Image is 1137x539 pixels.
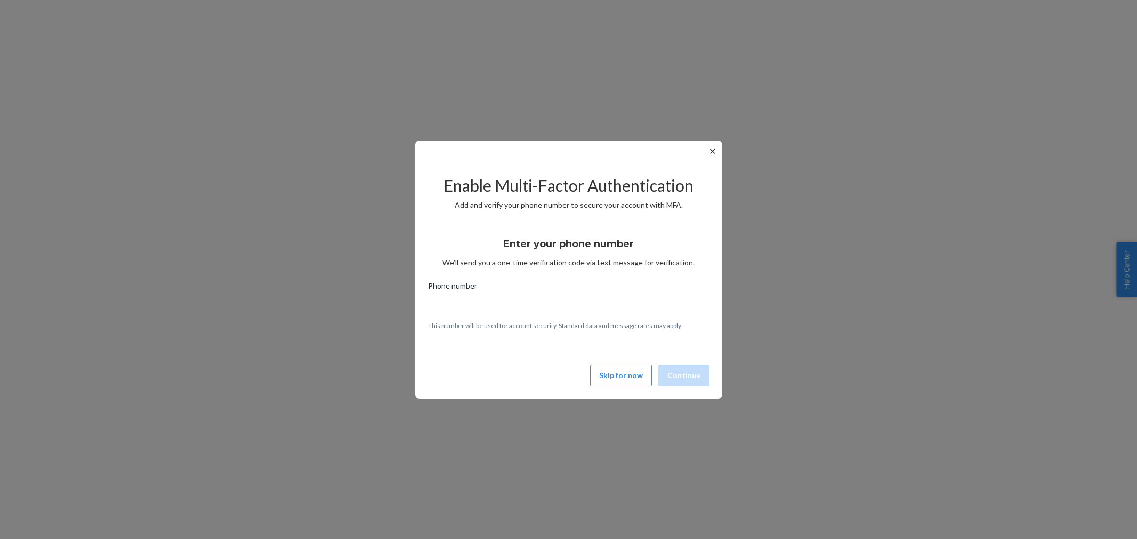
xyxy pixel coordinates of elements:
[428,177,709,194] h2: Enable Multi-Factor Authentication
[428,321,709,330] p: This number will be used for account security. Standard data and message rates may apply.
[428,200,709,210] p: Add and verify your phone number to secure your account with MFA.
[590,365,652,386] button: Skip for now
[428,281,477,296] span: Phone number
[428,228,709,268] div: We’ll send you a one-time verification code via text message for verification.
[503,237,634,251] h3: Enter your phone number
[707,145,718,158] button: ✕
[658,365,709,386] button: Continue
